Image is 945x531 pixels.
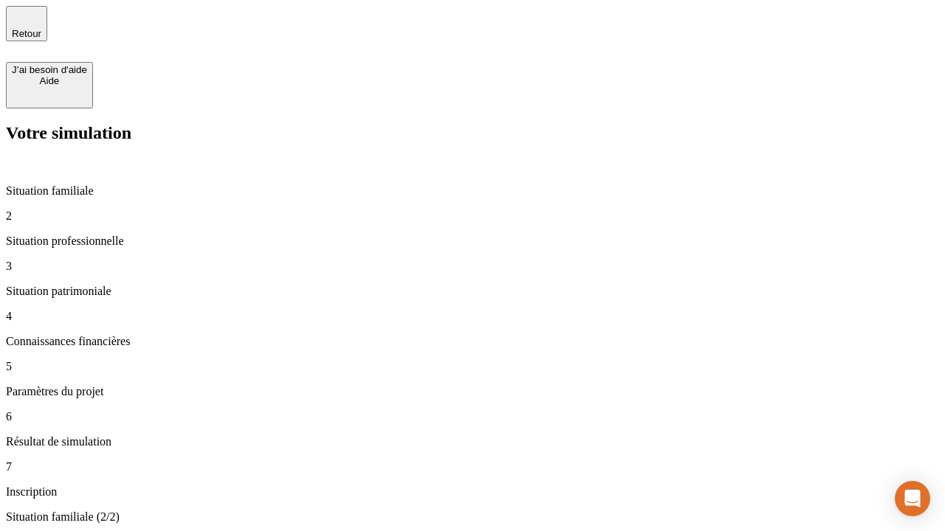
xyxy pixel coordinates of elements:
p: 7 [6,460,939,473]
button: Retour [6,6,47,41]
p: Inscription [6,485,939,499]
p: Connaissances financières [6,335,939,348]
span: Retour [12,28,41,39]
div: Aide [12,75,87,86]
div: Open Intercom Messenger [895,481,930,516]
p: 6 [6,410,939,423]
p: Situation familiale [6,184,939,198]
p: Situation professionnelle [6,235,939,248]
p: 2 [6,209,939,223]
p: 4 [6,310,939,323]
p: Situation familiale (2/2) [6,510,939,524]
p: Situation patrimoniale [6,285,939,298]
div: J’ai besoin d'aide [12,64,87,75]
p: 3 [6,260,939,273]
p: Résultat de simulation [6,435,939,448]
p: Paramètres du projet [6,385,939,398]
h2: Votre simulation [6,123,939,143]
p: 5 [6,360,939,373]
button: J’ai besoin d'aideAide [6,62,93,108]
